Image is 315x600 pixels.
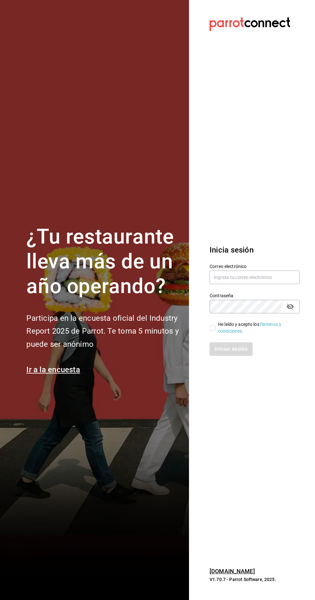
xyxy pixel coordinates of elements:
p: V1.70.7 - Parrot Software, 2025. [210,576,300,583]
a: Ir a la encuesta [26,365,80,374]
div: He leído y acepto los [218,321,294,335]
h3: Inicia sesión [210,244,300,256]
a: [DOMAIN_NAME] [210,568,255,575]
input: Ingresa tu correo electrónico [210,271,300,284]
label: Contraseña [210,293,300,298]
label: Correo electrónico [210,264,300,269]
h1: ¿Tu restaurante lleva más de un año operando? [26,225,181,299]
h2: Participa en la encuesta oficial del Industry Report 2025 de Parrot. Te toma 5 minutos y puede se... [26,312,181,351]
button: passwordField [285,301,296,312]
